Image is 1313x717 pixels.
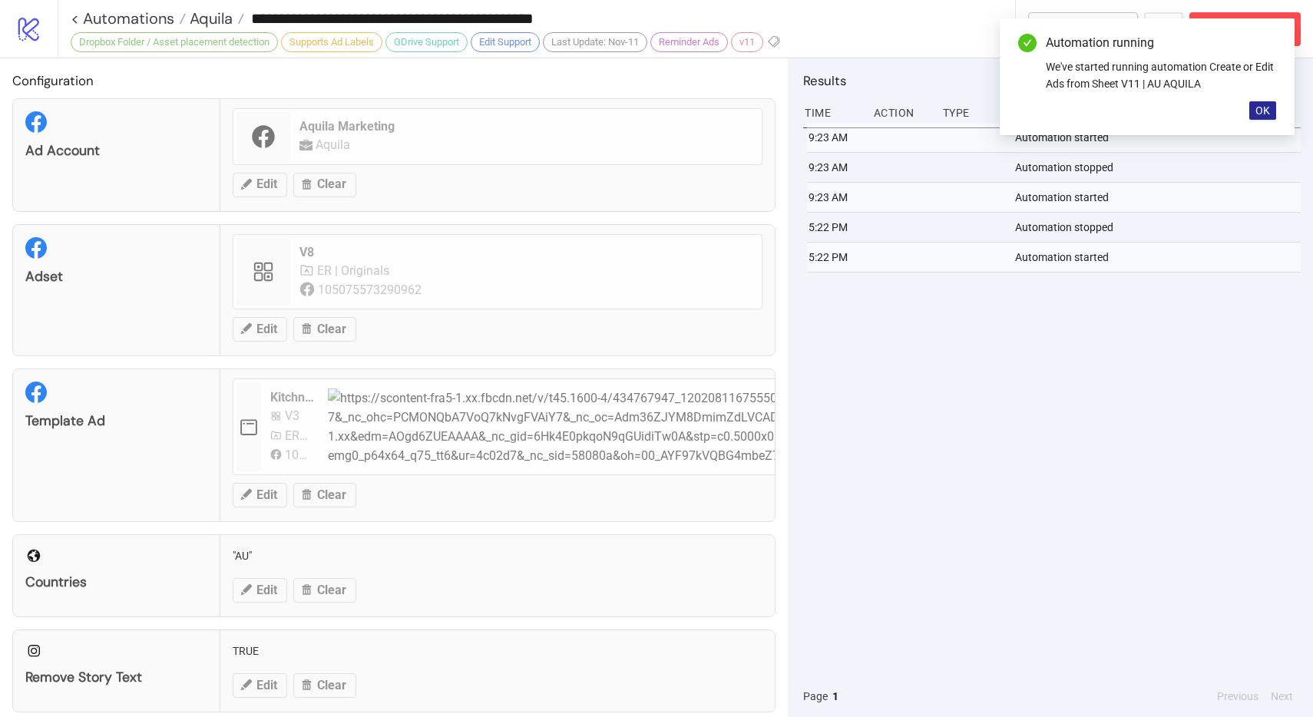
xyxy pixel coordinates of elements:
div: We've started running automation Create or Edit Ads from Sheet V11 | AU AQUILA [1046,58,1276,92]
div: 5:22 PM [807,213,865,242]
a: Aquila [186,11,244,26]
button: OK [1249,101,1276,120]
a: < Automations [71,11,186,26]
div: Automation stopped [1014,213,1305,242]
div: 9:23 AM [807,123,865,152]
button: Abort Run [1189,12,1301,46]
h2: Results [803,71,1301,91]
div: Time [803,98,862,127]
button: To Builder [1028,12,1139,46]
div: Reminder Ads [650,32,728,52]
button: ... [1144,12,1183,46]
div: 5:22 PM [807,243,865,272]
div: Action [872,98,931,127]
span: Aquila [186,8,233,28]
button: Previous [1212,688,1263,705]
span: check-circle [1018,34,1037,52]
div: Automation running [1046,34,1276,52]
div: Automation started [1014,243,1305,272]
div: Edit Support [471,32,540,52]
div: 9:23 AM [807,183,865,212]
span: OK [1255,104,1270,117]
div: Type [941,98,1000,127]
div: 9:23 AM [807,153,865,182]
h2: Configuration [12,71,776,91]
span: Page [803,688,828,705]
div: v11 [731,32,763,52]
div: GDrive Support [385,32,468,52]
div: Last Update: Nov-11 [543,32,647,52]
div: Supports Ad Labels [281,32,382,52]
div: Dropbox Folder / Asset placement detection [71,32,278,52]
div: Automation stopped [1014,153,1305,182]
button: 1 [828,688,843,705]
div: Automation started [1014,183,1305,212]
button: Next [1266,688,1298,705]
